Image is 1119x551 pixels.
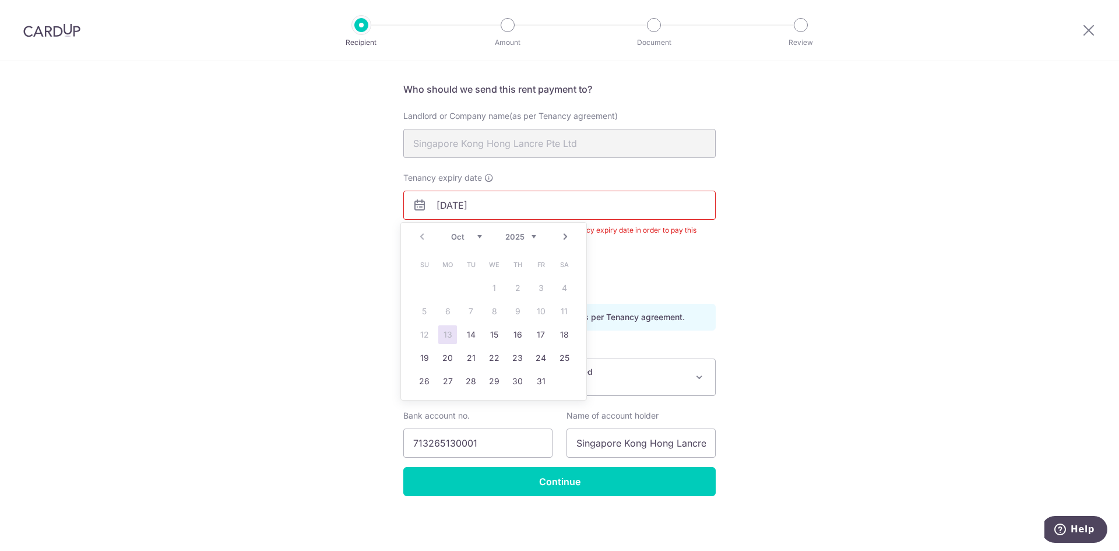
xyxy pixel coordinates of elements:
label: Bank account no. [403,410,470,422]
a: 31 [532,372,550,391]
a: 13 [438,325,457,344]
span: Tuesday [462,255,480,274]
a: 25 [555,349,573,367]
input: Continue [403,467,716,496]
label: Name of account holder [566,410,659,422]
span: Tenancy expiry date [403,172,482,184]
p: Document [611,37,697,48]
span: Friday [532,255,550,274]
a: 26 [415,372,434,391]
input: DD/MM/YYYY [403,191,716,220]
a: 28 [462,372,480,391]
span: Saturday [555,255,573,274]
span: Landlord or Company name(as per Tenancy agreement) [403,111,618,121]
p: Recipient [318,37,404,48]
span: Monday [438,255,457,274]
a: 14 [462,325,480,344]
a: 18 [555,325,573,344]
h5: Who should we send this rent payment to? [403,82,716,96]
a: 23 [508,349,527,367]
img: CardUp [23,23,80,37]
a: 15 [485,325,504,344]
a: Next [558,230,572,244]
a: 29 [485,372,504,391]
a: 21 [462,349,480,367]
a: 27 [438,372,457,391]
a: 16 [508,325,527,344]
p: Amount [465,37,551,48]
a: 20 [438,349,457,367]
a: 17 [532,325,550,344]
a: 30 [508,372,527,391]
p: Review [758,37,844,48]
a: 22 [485,349,504,367]
a: 19 [415,349,434,367]
iframe: Opens a widget where you can find more information [1044,516,1107,545]
span: Wednesday [485,255,504,274]
span: Thursday [508,255,527,274]
a: 24 [532,349,550,367]
span: Sunday [415,255,434,274]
